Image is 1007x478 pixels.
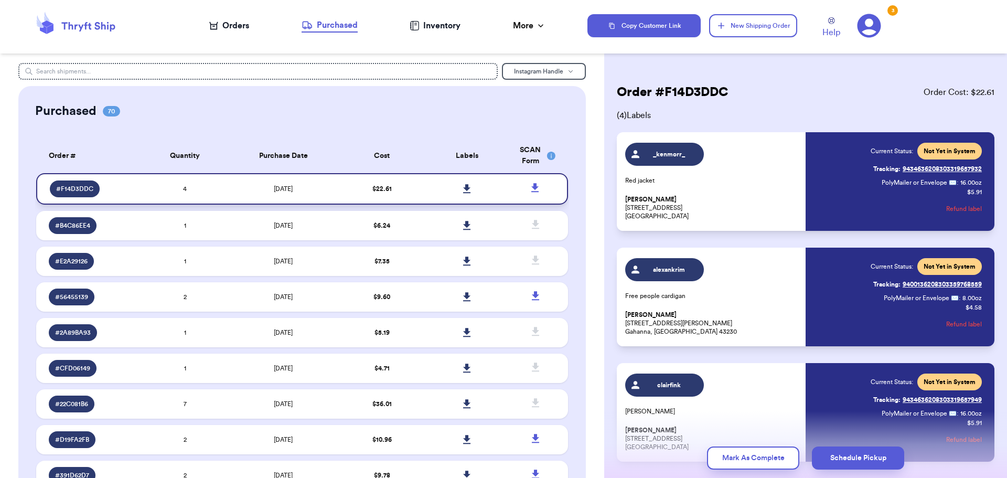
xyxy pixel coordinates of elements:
[822,26,840,39] span: Help
[184,258,186,264] span: 1
[924,262,976,271] span: Not Yet in System
[374,258,390,264] span: $ 7.35
[587,14,701,37] button: Copy Customer Link
[959,294,960,302] span: :
[873,391,982,408] a: Tracking:9434636208303319657949
[625,311,799,336] p: [STREET_ADDRESS][PERSON_NAME] Gahanna, [GEOGRAPHIC_DATA] 43230
[960,178,982,187] span: 16.00 oz
[709,14,797,37] button: New Shipping Order
[274,365,293,371] span: [DATE]
[884,295,959,301] span: PolyMailer or Envelope ✉️
[274,258,293,264] span: [DATE]
[871,378,913,386] span: Current Status:
[35,103,97,120] h2: Purchased
[274,186,293,192] span: [DATE]
[707,447,799,470] button: Mark As Complete
[184,222,186,229] span: 1
[55,328,91,337] span: # 2A89BA93
[374,330,390,336] span: $ 5.19
[645,265,694,274] span: alexankrim
[946,428,982,451] button: Refund label
[103,106,120,116] span: 70
[873,161,982,177] a: Tracking:9434636208303319657932
[372,401,392,407] span: $ 36.01
[274,294,293,300] span: [DATE]
[812,447,904,470] button: Schedule Pickup
[372,437,392,443] span: $ 10.96
[274,330,293,336] span: [DATE]
[55,293,88,301] span: # 56455139
[625,292,799,300] p: Free people cardigan
[887,5,898,16] div: 3
[274,401,293,407] span: [DATE]
[967,419,982,427] p: $ 5.91
[625,407,799,416] p: [PERSON_NAME]
[55,257,88,265] span: # E2A29126
[625,196,677,204] span: [PERSON_NAME]
[617,84,729,101] h2: Order # F14D3DDC
[946,197,982,220] button: Refund label
[55,364,90,373] span: # CFD06149
[184,294,187,300] span: 2
[645,150,694,158] span: _kenmorr_
[55,435,89,444] span: # D19FA2FB
[957,178,958,187] span: :
[857,14,881,38] a: 3
[882,410,957,417] span: PolyMailer or Envelope ✉️
[184,437,187,443] span: 2
[372,186,392,192] span: $ 22.61
[184,401,187,407] span: 7
[143,139,228,173] th: Quantity
[873,396,901,404] span: Tracking:
[625,195,799,220] p: [STREET_ADDRESS] [GEOGRAPHIC_DATA]
[617,109,994,122] span: ( 4 ) Labels
[873,165,901,173] span: Tracking:
[373,222,390,229] span: $ 6.24
[957,409,958,418] span: :
[962,294,982,302] span: 8.00 oz
[625,311,677,319] span: [PERSON_NAME]
[873,280,901,289] span: Tracking:
[822,17,840,39] a: Help
[502,63,586,80] button: Instagram Handle
[274,222,293,229] span: [DATE]
[514,68,563,75] span: Instagram Handle
[228,139,339,173] th: Purchase Date
[302,19,358,33] a: Purchased
[625,176,799,185] p: Red jacket
[184,330,186,336] span: 1
[625,426,799,451] p: [STREET_ADDRESS] [GEOGRAPHIC_DATA]
[302,19,358,31] div: Purchased
[410,19,460,32] a: Inventory
[516,145,556,167] div: SCAN Form
[882,179,957,186] span: PolyMailer or Envelope ✉️
[374,365,390,371] span: $ 4.71
[967,188,982,196] p: $ 5.91
[55,221,90,230] span: # B4C86EE4
[18,63,498,80] input: Search shipments...
[55,400,88,408] span: # 22C081B6
[946,313,982,336] button: Refund label
[960,409,982,418] span: 16.00 oz
[56,185,93,193] span: # F14D3DDC
[513,19,546,32] div: More
[924,86,994,99] span: Order Cost: $ 22.61
[373,294,390,300] span: $ 9.60
[339,139,424,173] th: Cost
[924,378,976,386] span: Not Yet in System
[871,147,913,155] span: Current Status:
[871,262,913,271] span: Current Status:
[184,365,186,371] span: 1
[645,381,694,389] span: clairfink
[424,139,509,173] th: Labels
[924,147,976,155] span: Not Yet in System
[625,427,677,434] span: [PERSON_NAME]
[966,303,982,312] p: $ 4.58
[36,139,143,173] th: Order #
[274,437,293,443] span: [DATE]
[183,186,187,192] span: 4
[873,276,982,293] a: Tracking:9400136208303359768559
[209,19,249,32] a: Orders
